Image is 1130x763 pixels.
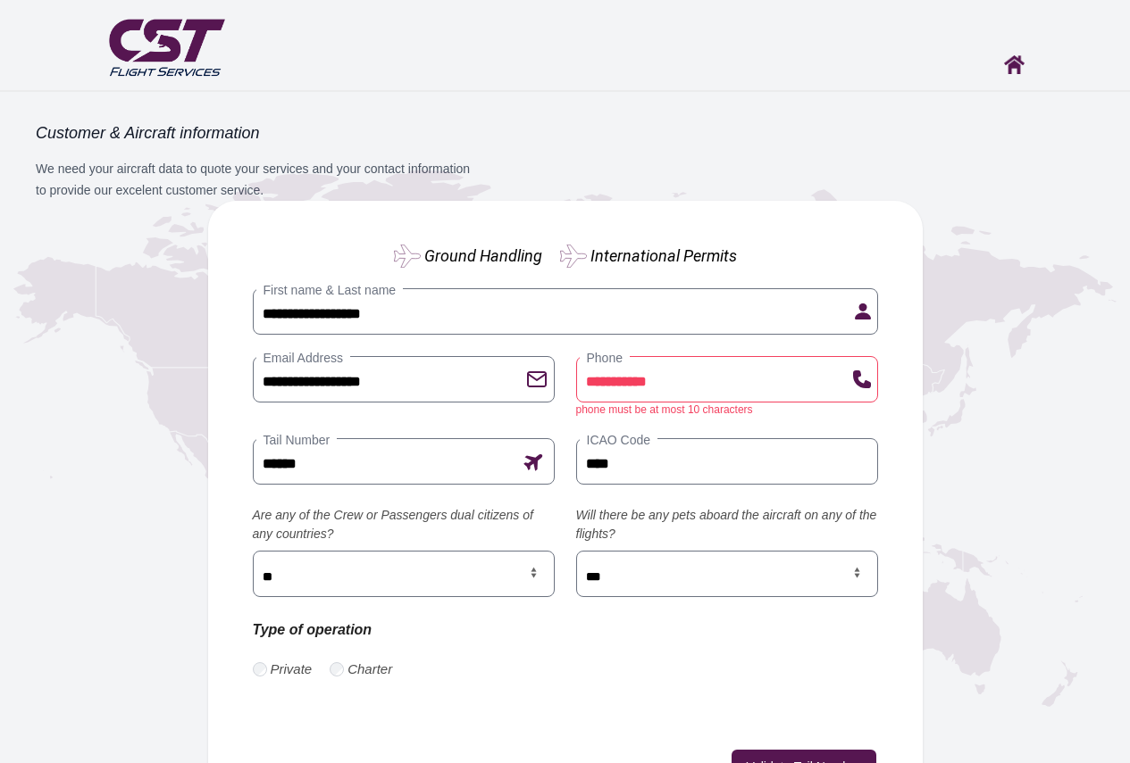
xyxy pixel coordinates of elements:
label: Email Address [256,349,350,367]
label: Private [271,659,313,680]
label: First name & Last name [256,281,404,299]
label: Tail Number [256,431,338,449]
label: ICAO Code [580,431,658,449]
label: Are any of the Crew or Passengers dual citizens of any countries? [253,506,555,543]
label: Charter [347,659,392,680]
label: Will there be any pets aboard the aircraft on any of the flights? [576,506,878,543]
label: Ground Handling [424,244,542,268]
p: Type of operation [253,618,555,642]
label: Phone [580,349,630,367]
div: phone must be at most 10 characters [576,402,878,417]
img: Home [1004,55,1025,74]
img: CST Flight Services logo [105,12,229,81]
label: International Permits [590,244,737,268]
